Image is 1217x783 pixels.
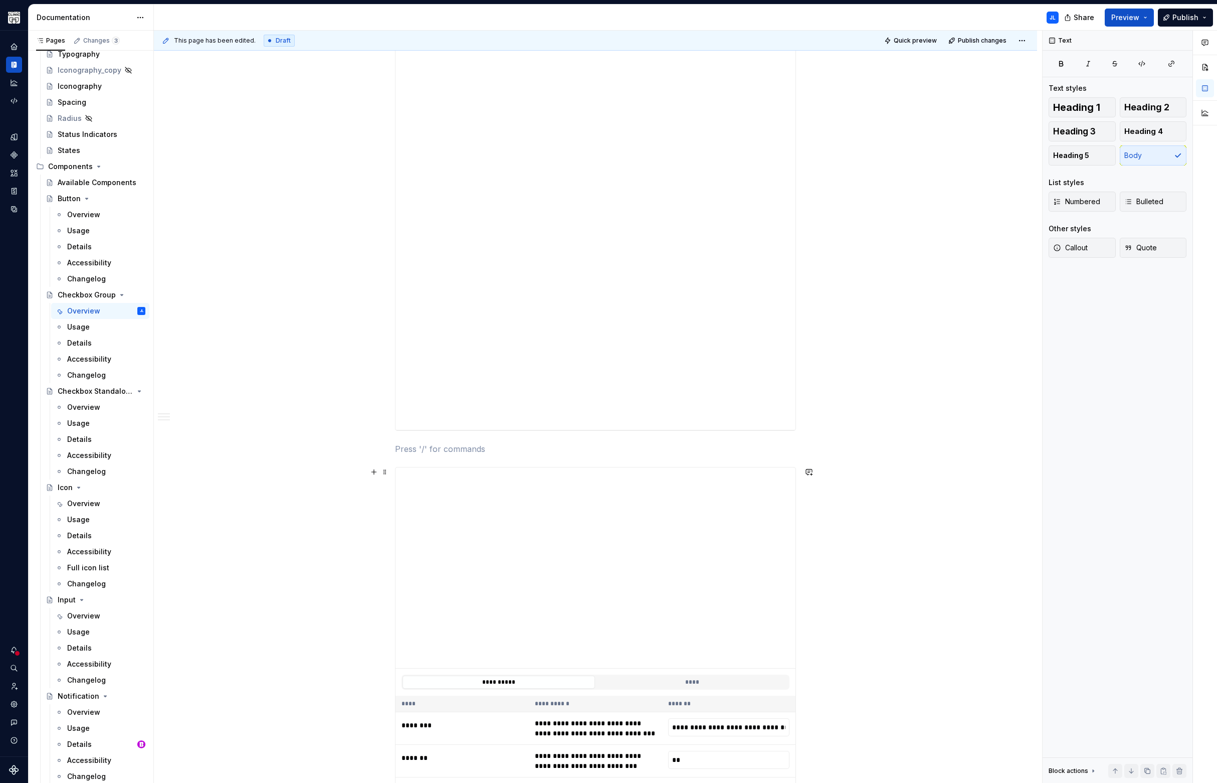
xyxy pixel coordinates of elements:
div: Overview [67,306,100,316]
div: Accessibility [67,258,111,268]
a: Usage [51,223,149,239]
button: Heading 2 [1120,97,1187,117]
div: Button [58,194,81,204]
a: Usage [51,624,149,640]
a: Button [42,191,149,207]
div: Documentation [37,13,131,23]
button: Heading 4 [1120,121,1187,141]
div: Block actions [1049,767,1088,775]
a: Invite team [6,678,22,694]
a: DetailsBobby Davis [51,736,149,752]
div: Icon [58,483,73,493]
div: Details [67,242,92,252]
div: Overview [67,611,100,621]
div: Usage [67,226,90,236]
a: Overview [51,399,149,415]
div: Overview [67,707,100,717]
a: Components [6,147,22,163]
button: Quick preview [881,34,941,48]
a: OverviewJL [51,303,149,319]
button: Callout [1049,238,1116,258]
svg: Supernova Logo [9,765,19,775]
button: Notifications [6,642,22,658]
span: Publish [1172,13,1198,23]
div: Assets [6,165,22,181]
div: Status Indicators [58,129,117,139]
button: Publish [1158,9,1213,27]
div: Block actions [1049,764,1097,778]
a: Iconography_copy [42,62,149,78]
a: Usage [51,720,149,736]
span: Draft [276,37,291,45]
a: Accessibility [51,447,149,463]
a: Status Indicators [42,126,149,142]
div: Accessibility [67,450,111,460]
div: Accessibility [67,659,111,669]
div: Spacing [58,97,86,107]
a: Home [6,39,22,55]
div: Design tokens [6,129,22,145]
div: Changelog [67,675,106,685]
a: Storybook stories [6,183,22,199]
div: Accessibility [67,547,111,557]
span: Quote [1124,243,1157,253]
div: Checkbox Group [58,290,116,300]
div: Checkbox Standalone [58,386,133,396]
a: Checkbox Group [42,287,149,303]
div: JL [140,306,143,316]
span: This page has been edited. [174,37,256,45]
button: Quote [1120,238,1187,258]
div: Usage [67,515,90,525]
a: Data sources [6,201,22,217]
div: Usage [67,322,90,332]
button: Heading 3 [1049,121,1116,141]
div: Documentation [6,57,22,73]
a: Accessibility [51,351,149,367]
span: Heading 2 [1124,102,1169,112]
span: Heading 1 [1053,102,1100,112]
div: Text styles [1049,83,1087,93]
div: Available Components [58,178,136,188]
div: Notification [58,691,99,701]
button: Heading 1 [1049,97,1116,117]
a: Icon [42,480,149,496]
div: Changelog [67,579,106,589]
div: Accessibility [67,354,111,364]
a: Code automation [6,93,22,109]
a: Changelog [51,576,149,592]
a: Details [51,640,149,656]
div: Radius [58,113,82,123]
button: Preview [1105,9,1154,27]
div: Accessibility [67,755,111,765]
a: Usage [51,415,149,431]
a: Accessibility [51,544,149,560]
div: Settings [6,696,22,712]
div: Overview [67,402,100,412]
img: 7d2f9795-fa08-4624-9490-5a3f7218a56a.png [8,12,20,24]
div: Details [67,643,92,653]
div: Usage [67,723,90,733]
div: Components [32,159,149,175]
a: Available Components [42,175,149,191]
div: Details [67,434,92,444]
div: Full icon list [67,563,109,573]
div: Changelog [67,274,106,284]
span: Share [1074,13,1094,23]
span: Bulleted [1124,197,1163,207]
div: Changelog [67,771,106,781]
a: Overview [51,496,149,512]
div: Details [67,338,92,348]
a: Typography [42,46,149,62]
div: Iconography [58,81,102,91]
div: Details [67,531,92,541]
a: Details [51,335,149,351]
a: Overview [51,608,149,624]
a: Changelog [51,367,149,383]
button: Publish changes [945,34,1011,48]
span: 3 [112,37,120,45]
a: Changelog [51,672,149,688]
